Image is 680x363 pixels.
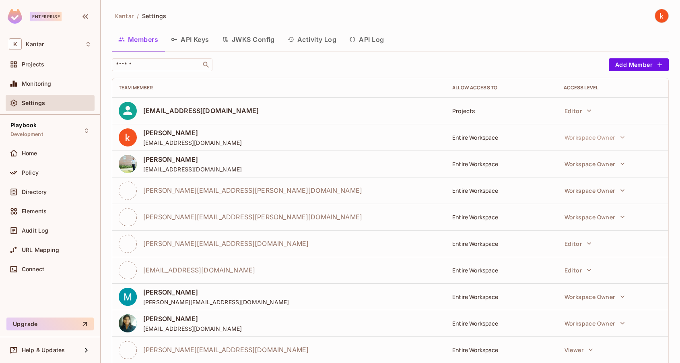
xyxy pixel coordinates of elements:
[143,345,309,354] span: [PERSON_NAME][EMAIL_ADDRESS][DOMAIN_NAME]
[143,106,259,115] span: [EMAIL_ADDRESS][DOMAIN_NAME]
[119,155,137,173] img: ACg8ocK2nBdahwBjdCFADoxZRBjljRCCX6h0s1gvJ7za88hbG2yCrryE=s96-c
[119,128,137,146] img: ACg8ocI9hOv8dz3o6ZgUtWkP-neziAr3C4lp8mCpQMgaJG63OFUaZg=s96-c
[22,61,44,68] span: Projects
[8,9,22,24] img: SReyMgAAAABJRU5ErkJggg==
[143,266,255,274] span: [EMAIL_ADDRESS][DOMAIN_NAME]
[112,29,165,49] button: Members
[560,235,596,252] button: Editor
[22,100,45,106] span: Settings
[452,85,550,91] div: Allow Access to
[165,29,216,49] button: API Keys
[143,128,242,137] span: [PERSON_NAME]
[655,9,668,23] img: kumareshan natarajan
[6,318,94,330] button: Upgrade
[22,266,44,272] span: Connect
[30,12,62,21] div: Enterprise
[564,85,662,91] div: Access Level
[22,208,47,214] span: Elements
[452,320,550,327] div: Entire Workspace
[216,29,281,49] button: JWKS Config
[119,314,137,332] img: ACg8ocKZbBeZ3ZQFKu3QcJWd0va88p9ufapdK_DTWV6jB5d1ZQMOz96y=s96-c
[452,134,550,141] div: Entire Workspace
[143,139,242,146] span: [EMAIL_ADDRESS][DOMAIN_NAME]
[9,38,22,50] span: K
[560,182,629,198] button: Workspace Owner
[143,314,242,323] span: [PERSON_NAME]
[10,131,43,138] span: Development
[22,247,59,253] span: URL Mapping
[609,58,669,71] button: Add Member
[452,187,550,194] div: Entire Workspace
[452,213,550,221] div: Entire Workspace
[452,240,550,248] div: Entire Workspace
[560,262,596,278] button: Editor
[452,293,550,301] div: Entire Workspace
[22,227,48,234] span: Audit Log
[143,212,362,221] span: [PERSON_NAME][EMAIL_ADDRESS][PERSON_NAME][DOMAIN_NAME]
[452,107,550,115] div: Projects
[452,346,550,354] div: Entire Workspace
[143,239,309,248] span: [PERSON_NAME][EMAIL_ADDRESS][DOMAIN_NAME]
[22,169,39,176] span: Policy
[10,122,37,128] span: Playbook
[560,315,629,331] button: Workspace Owner
[143,298,289,306] span: [PERSON_NAME][EMAIL_ADDRESS][DOMAIN_NAME]
[22,80,52,87] span: Monitoring
[22,150,37,157] span: Home
[452,160,550,168] div: Entire Workspace
[560,103,596,119] button: Editor
[143,325,242,332] span: [EMAIL_ADDRESS][DOMAIN_NAME]
[560,209,629,225] button: Workspace Owner
[119,85,439,91] div: Team Member
[560,129,629,145] button: Workspace Owner
[452,266,550,274] div: Entire Workspace
[143,165,242,173] span: [EMAIL_ADDRESS][DOMAIN_NAME]
[560,156,629,172] button: Workspace Owner
[142,12,166,20] span: Settings
[22,347,65,353] span: Help & Updates
[26,41,44,47] span: Workspace: Kantar
[343,29,390,49] button: API Log
[143,288,289,297] span: [PERSON_NAME]
[281,29,343,49] button: Activity Log
[560,289,629,305] button: Workspace Owner
[119,288,137,306] img: ACg8ocKABouR_5kVCWZ4R9BYAxUVXaqqCmwn4aqMz3RwN6V63cR2Rw=s96-c
[560,342,597,358] button: Viewer
[143,186,362,195] span: [PERSON_NAME][EMAIL_ADDRESS][PERSON_NAME][DOMAIN_NAME]
[137,12,139,20] li: /
[143,155,242,164] span: [PERSON_NAME]
[115,12,134,20] span: Kantar
[22,189,47,195] span: Directory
